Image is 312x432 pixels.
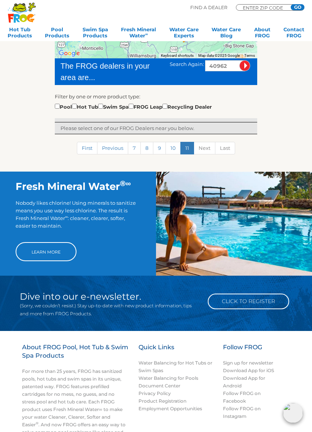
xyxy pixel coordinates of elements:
img: img-truth-about-salt-fpo [156,172,312,276]
div: Southern Pools & Spas - Kingsport - 81 miles away. [231,49,254,76]
div: The Family Spa & Pool Place - 79 miles away. [229,48,253,75]
a: First [77,142,97,154]
a: Product Registration [138,398,186,404]
div: Pools and More - 50 miles away. [156,58,180,85]
a: Click to Register [208,294,289,309]
input: Zip Code Form [242,6,288,10]
img: Google [57,48,82,58]
p: (Sorry, we couldn’t resist.) Stay up-to-date with new product information, tips and more from FRO... [20,302,200,318]
a: Water CareBlog [212,26,241,42]
p: Find A Dealer [190,4,228,11]
a: Hot TubProducts [8,26,32,42]
a: Document Center [138,383,180,389]
a: Fresh MineralWater∞ [121,26,156,42]
a: Water Balancing for Pools [138,375,198,381]
a: Follow FROG on Facebook [223,390,261,404]
a: 7 [128,142,141,154]
a: Swim SpaProducts [83,26,108,42]
button: Keyboard shortcuts [161,53,194,58]
a: Last [215,142,235,154]
a: Previous [97,142,128,154]
sup: ® [36,421,38,425]
a: Download App for Android [223,375,265,389]
h3: Follow FROG [223,343,284,359]
h2: Fresh Mineral Water [16,180,140,193]
div: Pool & Spa World LLC - 81 miles away. [229,51,253,77]
a: Learn More [16,242,76,261]
div: Isaacs Pools & Spas - Kingsport - 80 miles away. [230,48,253,75]
a: 9 [153,142,166,154]
a: Employment Opportunities [138,406,202,411]
a: Terms (opens in new tab) [244,53,255,58]
a: AboutFROG [254,26,271,42]
a: 8 [140,142,153,154]
sup: ∞ [65,215,68,219]
div: The FROG dealers in your area are... [60,60,159,83]
sup: ® [120,179,126,188]
a: Next [194,142,215,154]
div: Pool Hot Tub Swim Spa FROG Leap Recycling Dealer [55,102,212,111]
a: Water CareExperts [169,26,199,42]
p: Nobody likes chlorine! Using minerals to sanitize means you use way less chlorine. The result is ... [16,199,140,234]
a: Water Balancing for Hot Tubs or Swim Spas [138,360,212,373]
h2: Dive into our e-newsletter. [20,292,200,302]
input: Submit [239,60,250,71]
h3: Quick Links [138,343,217,359]
a: Follow FROG on Instagram [223,406,261,419]
p: Please select one of our FROG Dealers near you below. [60,124,252,132]
a: 11 [180,142,194,154]
a: Download App for iOS [223,368,274,373]
a: ContactFROG [283,26,304,42]
h3: About FROG Pool, Hot Tub & Swim Spa Products [22,343,129,368]
a: 10 [166,142,181,154]
span: Map data ©2025 Google [198,53,240,58]
a: Open this area in Google Maps (opens a new window) [57,48,82,58]
sup: ∞ [126,179,131,188]
sup: ∞ [145,32,148,36]
img: openIcon [283,403,303,423]
a: Privacy Policy [138,390,171,396]
span: Search Again: [170,61,204,67]
label: Filter by one or more product type: [55,93,140,100]
a: Sign up for newsletter [223,360,273,366]
a: PoolProducts [45,26,69,42]
input: GO [291,4,304,10]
